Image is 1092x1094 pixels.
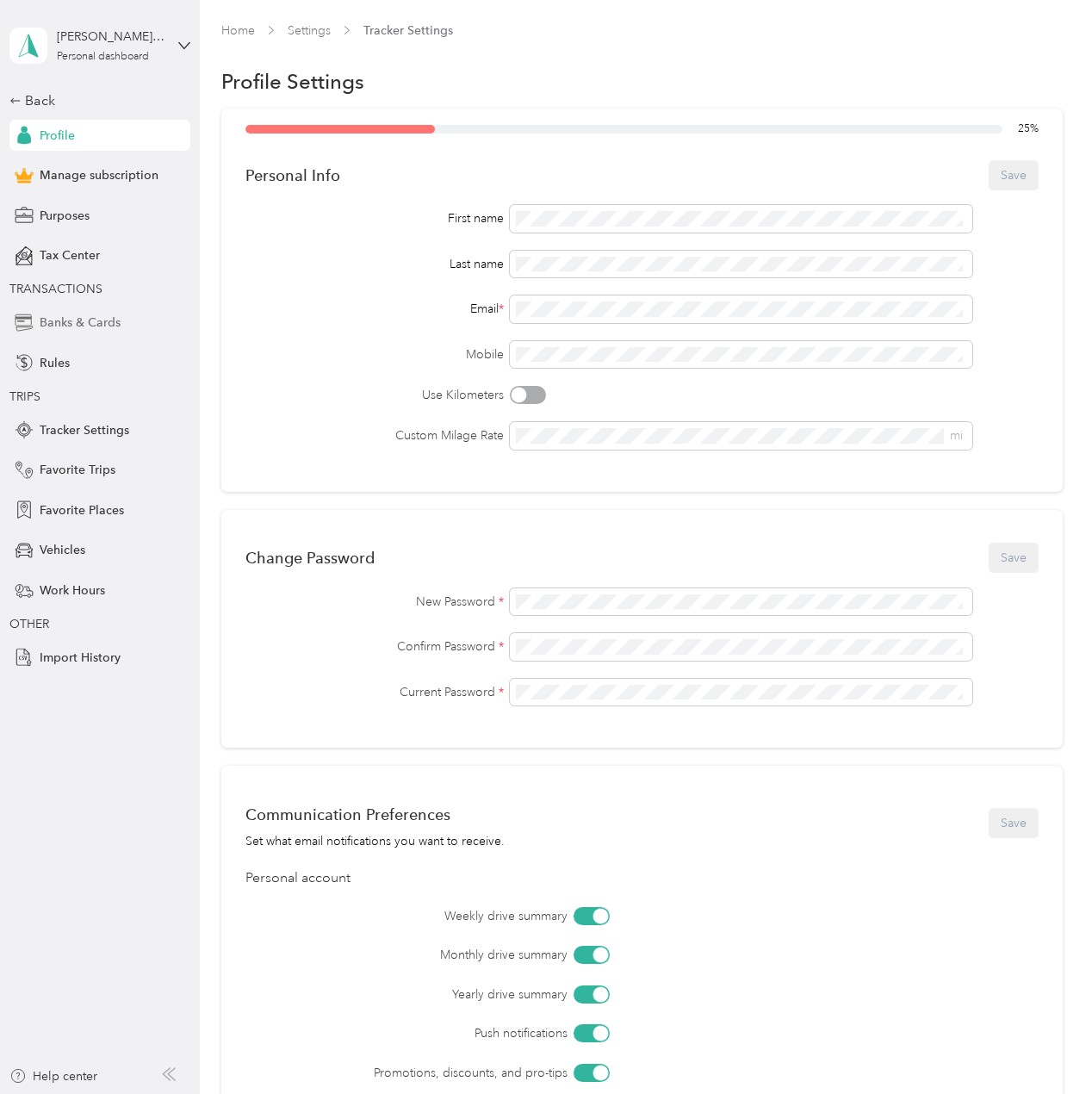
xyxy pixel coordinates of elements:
label: Confirm Password [245,637,504,656]
label: Weekly drive summary [342,907,568,925]
div: Change Password [245,549,375,567]
label: New Password [245,593,504,611]
iframe: Everlance-gr Chat Button Frame [996,998,1092,1094]
label: Current Password [245,683,504,701]
div: First name [245,209,504,227]
label: Promotions, discounts, and pro-tips [342,1064,568,1082]
span: TRIPS [9,389,40,404]
button: Help center [9,1067,97,1085]
span: Vehicles [40,541,85,559]
span: Work Hours [40,581,105,600]
label: Push notifications [342,1024,568,1042]
div: Personal Info [245,166,340,184]
span: Purposes [40,207,90,225]
span: Favorite Places [40,501,124,519]
div: Communication Preferences [245,805,505,824]
label: Custom Milage Rate [245,426,504,444]
span: Banks & Cards [40,314,121,332]
span: Tax Center [40,246,100,264]
div: Last name [245,255,504,273]
div: Set what email notifications you want to receive. [245,832,505,850]
label: Use Kilometers [245,386,504,404]
div: [PERSON_NAME][EMAIL_ADDRESS][PERSON_NAME][DOMAIN_NAME] [57,28,164,46]
span: Rules [40,354,70,372]
span: Profile [40,127,75,145]
span: 25 % [1018,121,1039,137]
span: TRANSACTIONS [9,282,102,296]
a: Home [221,23,255,38]
label: Monthly drive summary [342,946,568,964]
div: Personal dashboard [57,52,149,62]
div: Email [245,300,504,318]
div: Personal account [245,868,1039,889]
div: Back [9,90,182,111]
h1: Profile Settings [221,72,364,90]
span: Favorite Trips [40,461,115,479]
span: Manage subscription [40,166,158,184]
label: Mobile [245,345,504,364]
span: Import History [40,649,121,667]
span: OTHER [9,617,49,631]
a: Settings [288,23,331,38]
label: Yearly drive summary [342,985,568,1004]
span: mi [950,428,963,443]
span: Tracker Settings [40,421,129,439]
span: Tracker Settings [363,22,453,40]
